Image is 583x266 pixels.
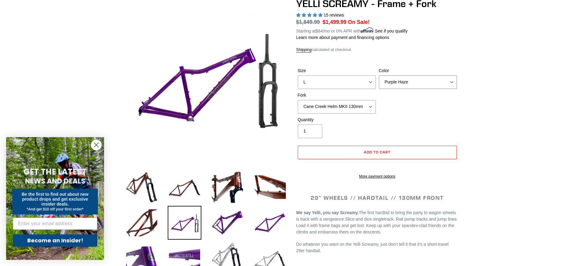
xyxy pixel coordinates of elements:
img: Load image into Gallery viewer, YELLI SCREAMY - Frame + Fork [211,206,244,240]
button: Become an Insider! [13,234,97,247]
span: 15 reviews [323,13,344,17]
span: The first hardtail to bring the party to wagon wheels is back with a vengeance. [296,210,456,222]
label: Fork [298,92,376,98]
a: Shipping [296,47,312,52]
span: NEWS AND DEALS [25,176,85,186]
img: Load image into Gallery viewer, YELLI SCREAMY - Frame + Fork [125,170,159,204]
s: $1,849.99 [296,19,320,25]
span: *And get $10 off your first order* [27,207,83,211]
button: Add to cart [298,146,457,159]
span: 5.00 stars [296,13,324,17]
input: Enter your email address [13,218,97,230]
a: More payment options [298,174,457,179]
span: Be the first to find out about new product drops and get exclusive insider deals. [22,192,89,206]
img: Load image into Gallery viewer, YELLI SCREAMY - Frame + Fork [168,170,201,204]
a: Learn more about payment and financing options [296,35,389,40]
span: On Sale! [348,18,370,26]
img: Load image into Gallery viewer, YELLI SCREAMY - Frame + Fork [253,206,287,240]
img: Load image into Gallery viewer, YELLI SCREAMY - Frame + Fork [211,170,244,204]
img: Load image into Gallery viewer, YELLI SCREAMY - Frame + Fork [168,206,201,240]
p: Starting at /mo or 0% APR with . [296,26,408,34]
p: Slice and dice singletrack. Rail pump tracks and jump lines. Load it with frame bags and get lost... [296,210,458,235]
label: Color [379,67,457,74]
a: See if you qualify - Learn more about Affirm Financing (opens in modal) [375,29,408,33]
span: GET THE LATEST [24,166,87,177]
button: Close dialog [91,140,102,150]
img: Load image into Gallery viewer, YELLI SCREAMY - Frame + Fork [253,170,287,204]
label: Size [298,67,376,74]
b: We say Yelli, you say Screamy. [296,210,359,215]
img: Load image into Gallery viewer, YELLI SCREAMY - Frame + Fork [125,206,159,240]
span: Do whatever you want on the Yelli Screamy, just don’t tell it that it’s a short-travel 29er hardt... [296,242,449,253]
div: calculated at checkout. [296,47,458,53]
span: 29" WHEELS // HARDTAIL // 130MM FRONT [311,194,444,201]
span: Add to cart [364,150,391,154]
span: Affirm [361,28,374,33]
span: $84 [316,29,323,33]
span: $1,499.99 [323,19,346,25]
label: Quantity [298,117,376,123]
